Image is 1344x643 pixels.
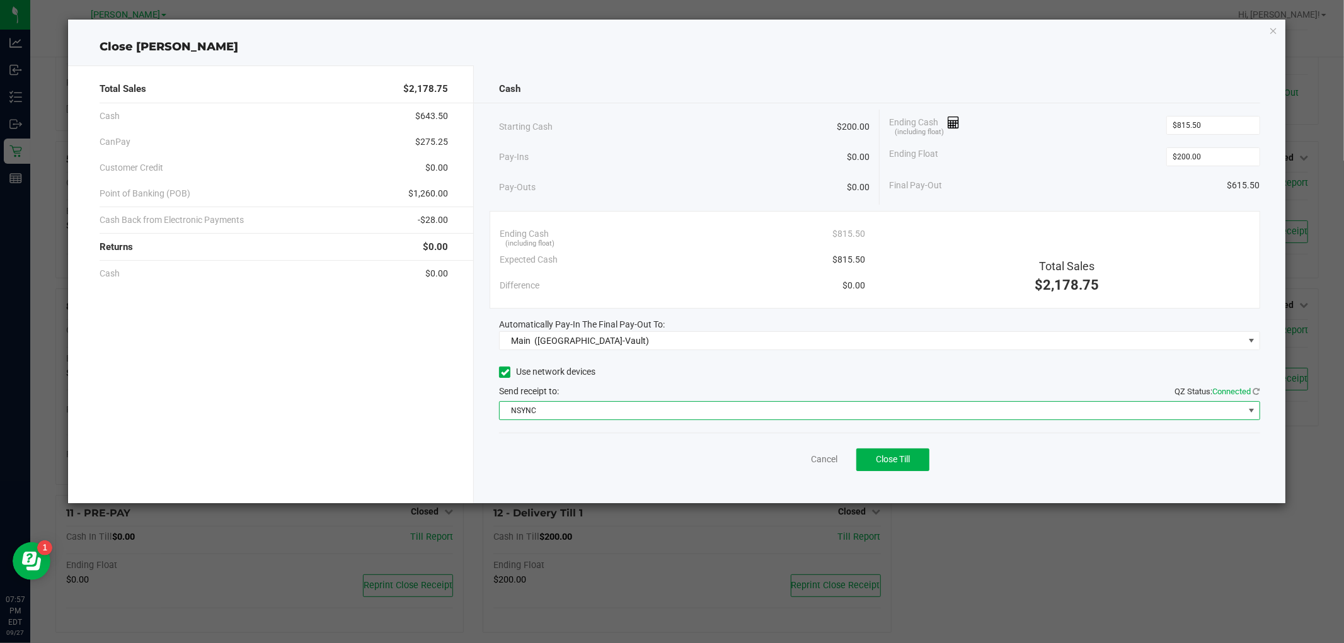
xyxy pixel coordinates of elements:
[100,82,146,96] span: Total Sales
[1213,387,1251,396] span: Connected
[832,227,865,241] span: $815.50
[37,540,52,555] iframe: Resource center unread badge
[876,454,910,464] span: Close Till
[506,239,555,249] span: (including float)
[811,453,837,466] a: Cancel
[100,234,448,261] div: Returns
[423,240,448,254] span: $0.00
[415,110,448,123] span: $643.50
[499,319,665,329] span: Automatically Pay-In The Final Pay-Out To:
[832,253,865,266] span: $815.50
[418,213,448,227] span: -$28.00
[415,135,448,149] span: $275.25
[499,386,559,396] span: Send receipt to:
[408,187,448,200] span: $1,260.00
[511,336,531,346] span: Main
[847,151,870,164] span: $0.00
[425,161,448,174] span: $0.00
[500,279,539,292] span: Difference
[500,402,1243,419] span: NSYNC
[100,135,130,149] span: CanPay
[100,110,120,123] span: Cash
[534,336,649,346] span: ([GEOGRAPHIC_DATA]-Vault)
[499,120,553,134] span: Starting Cash
[500,227,549,241] span: Ending Cash
[100,267,120,280] span: Cash
[1035,277,1099,293] span: $2,178.75
[499,365,595,378] label: Use network devices
[889,116,960,135] span: Ending Cash
[856,448,929,471] button: Close Till
[499,151,529,164] span: Pay-Ins
[889,179,942,192] span: Final Pay-Out
[499,181,536,194] span: Pay-Outs
[100,161,163,174] span: Customer Credit
[68,38,1285,55] div: Close [PERSON_NAME]
[13,542,50,580] iframe: Resource center
[1039,259,1094,273] span: Total Sales
[1227,179,1260,192] span: $615.50
[837,120,870,134] span: $200.00
[403,82,448,96] span: $2,178.75
[895,127,944,138] span: (including float)
[1175,387,1260,396] span: QZ Status:
[889,147,938,166] span: Ending Float
[842,279,865,292] span: $0.00
[425,267,448,280] span: $0.00
[499,82,520,96] span: Cash
[847,181,870,194] span: $0.00
[500,253,558,266] span: Expected Cash
[100,187,190,200] span: Point of Banking (POB)
[100,213,244,227] span: Cash Back from Electronic Payments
